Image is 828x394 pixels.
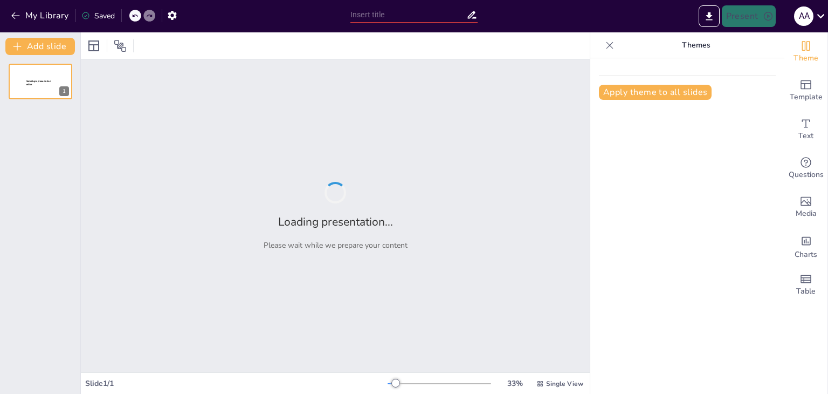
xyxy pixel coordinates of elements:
span: Charts [795,249,817,261]
div: Add ready made slides [784,71,827,110]
h2: Loading presentation... [278,214,393,229]
span: Position [114,39,127,52]
button: My Library [8,7,73,24]
button: Apply theme to all slides [599,85,712,100]
div: Slide 1 / 1 [85,378,388,389]
span: Sendsteps presentation editor [26,80,51,86]
span: Text [798,130,813,142]
button: Export to PowerPoint [699,5,720,27]
div: 1 [59,86,69,96]
button: Present [722,5,776,27]
div: a a [794,6,813,26]
div: Add text boxes [784,110,827,149]
input: Insert title [350,7,466,23]
div: Add a table [784,266,827,304]
p: Please wait while we prepare your content [264,240,408,250]
span: Media [796,208,817,220]
div: Add images, graphics, shapes or video [784,188,827,227]
div: 33 % [502,378,528,389]
div: 1 [9,64,72,99]
div: Saved [81,11,115,21]
button: a a [794,5,813,27]
span: Single View [546,379,583,388]
div: Add charts and graphs [784,227,827,266]
div: Change the overall theme [784,32,827,71]
button: Add slide [5,38,75,55]
div: Layout [85,37,102,55]
div: Get real-time input from your audience [784,149,827,188]
span: Questions [789,169,824,181]
span: Theme [793,52,818,64]
p: Themes [618,32,774,58]
span: Table [796,286,816,297]
span: Template [790,91,823,103]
